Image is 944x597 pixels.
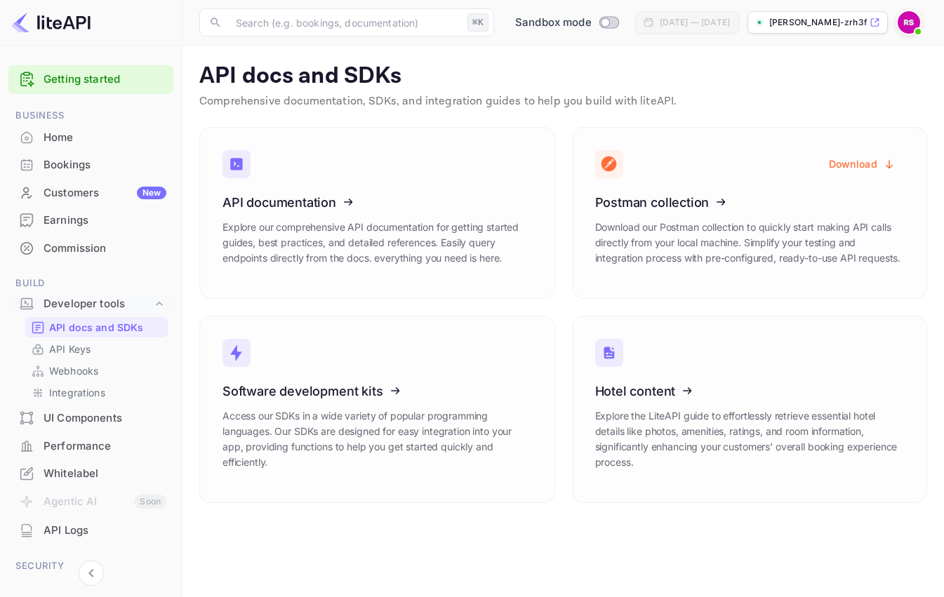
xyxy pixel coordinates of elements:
[769,16,867,29] p: [PERSON_NAME]-zrh3f.nuitee...
[25,317,168,337] div: API docs and SDKs
[510,15,624,31] div: Switch to Production mode
[595,384,905,398] h3: Hotel content
[8,460,173,486] a: Whitelabel
[8,180,173,207] div: CustomersNew
[44,72,166,88] a: Getting started
[8,276,173,291] span: Build
[572,316,928,503] a: Hotel contentExplore the LiteAPI guide to effortlessly retrieve essential hotel details like phot...
[8,235,173,261] a: Commission
[8,517,173,543] a: API Logs
[898,11,920,34] img: Raul Sosa
[8,207,173,234] div: Earnings
[44,579,166,596] div: Team management
[8,152,173,179] div: Bookings
[8,124,173,150] a: Home
[44,438,166,455] div: Performance
[44,241,166,257] div: Commission
[44,523,166,539] div: API Logs
[227,8,462,36] input: Search (e.g. bookings, documentation)
[44,185,166,201] div: Customers
[8,558,173,574] span: Security
[49,363,98,378] p: Webhooks
[595,195,905,210] h3: Postman collection
[44,213,166,229] div: Earnings
[44,157,166,173] div: Bookings
[8,65,173,94] div: Getting started
[8,108,173,123] span: Business
[25,361,168,381] div: Webhooks
[199,62,927,90] p: API docs and SDKs
[595,408,905,470] p: Explore the LiteAPI guide to effortlessly retrieve essential hotel details like photos, amenities...
[8,180,173,206] a: CustomersNew
[137,187,166,199] div: New
[8,433,173,460] div: Performance
[44,410,166,427] div: UI Components
[199,93,927,110] p: Comprehensive documentation, SDKs, and integration guides to help you build with liteAPI.
[222,220,532,266] p: Explore our comprehensive API documentation for getting started guides, best practices, and detai...
[199,127,555,299] a: API documentationExplore our comprehensive API documentation for getting started guides, best pra...
[44,296,152,312] div: Developer tools
[49,320,144,335] p: API docs and SDKs
[222,384,532,398] h3: Software development kits
[8,207,173,233] a: Earnings
[595,220,905,266] p: Download our Postman collection to quickly start making API calls directly from your local machin...
[8,152,173,177] a: Bookings
[44,130,166,146] div: Home
[79,561,104,586] button: Collapse navigation
[8,405,173,432] div: UI Components
[49,385,105,400] p: Integrations
[660,16,730,29] div: [DATE] — [DATE]
[31,320,162,335] a: API docs and SDKs
[8,433,173,459] a: Performance
[199,316,555,503] a: Software development kitsAccess our SDKs in a wide variety of popular programming languages. Our ...
[8,460,173,488] div: Whitelabel
[31,342,162,356] a: API Keys
[11,11,91,34] img: LiteAPI logo
[31,385,162,400] a: Integrations
[8,292,173,316] div: Developer tools
[820,150,904,177] button: Download
[31,363,162,378] a: Webhooks
[8,517,173,544] div: API Logs
[8,405,173,431] a: UI Components
[515,15,592,31] span: Sandbox mode
[49,342,91,356] p: API Keys
[222,408,532,470] p: Access our SDKs in a wide variety of popular programming languages. Our SDKs are designed for eas...
[25,382,168,403] div: Integrations
[8,124,173,152] div: Home
[222,195,532,210] h3: API documentation
[44,466,166,482] div: Whitelabel
[8,235,173,262] div: Commission
[467,13,488,32] div: ⌘K
[25,339,168,359] div: API Keys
